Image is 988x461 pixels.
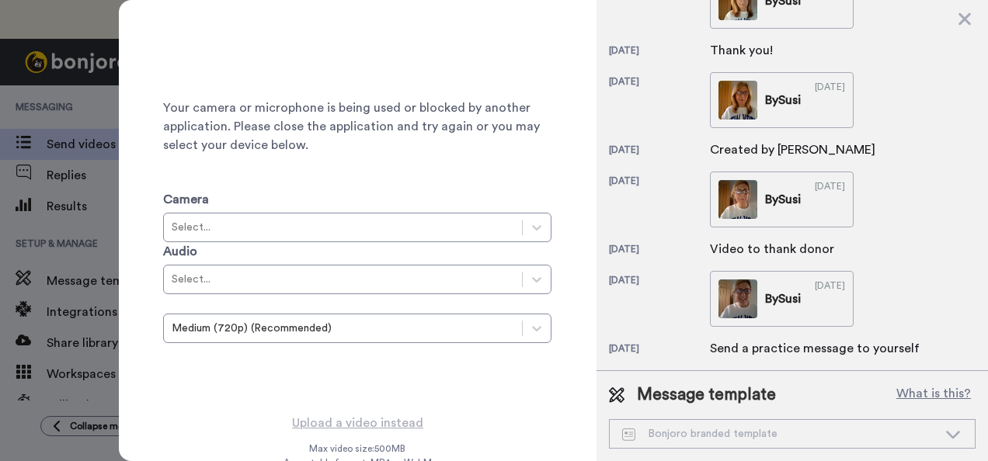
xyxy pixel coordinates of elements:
[163,99,551,154] span: Your camera or microphone is being used or blocked by another application. Please close the appli...
[309,442,405,455] span: Max video size: 500 MB
[609,243,710,258] div: [DATE]
[710,271,854,327] a: BySusi[DATE]
[765,289,801,308] div: By Susi
[637,383,776,407] span: Message template
[609,342,710,358] div: [DATE]
[50,60,285,74] p: Message from Johann, sent 4h ago
[622,428,635,441] img: Message-temps.svg
[163,242,197,261] label: Audio
[710,140,875,159] div: Created by [PERSON_NAME]
[163,190,209,209] label: Camera
[18,47,43,71] img: Profile image for Johann
[609,274,710,327] div: [DATE]
[815,180,845,219] div: [DATE]
[609,175,710,227] div: [DATE]
[710,240,834,258] div: Video to thank donor
[609,144,710,159] div: [DATE]
[6,33,304,84] div: message notification from Johann, 4h ago. Hi Susi, The templates is not available on the free pla...
[622,426,938,442] div: Bonjoro branded template
[892,383,976,407] button: What is this?
[50,44,285,60] p: Hi Susi, The templates is not available on the free plan. I can add a week trial for you if you l...
[710,339,920,358] div: Send a practice message to yourself
[172,220,514,235] div: Select...
[172,272,514,287] div: Select...
[815,279,845,318] div: [DATE]
[765,190,801,209] div: By Susi
[718,180,757,219] img: 745211da-f418-4a36-a013-f0b1edd40597-thumb.jpg
[710,172,854,227] a: BySusi[DATE]
[287,413,428,433] button: Upload a video instead
[163,294,198,310] label: Quality
[718,279,757,318] img: b5844406-9ef5-4f66-bc59-4610d60b34a6-thumb.jpg
[172,321,514,336] div: Medium (720p) (Recommended)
